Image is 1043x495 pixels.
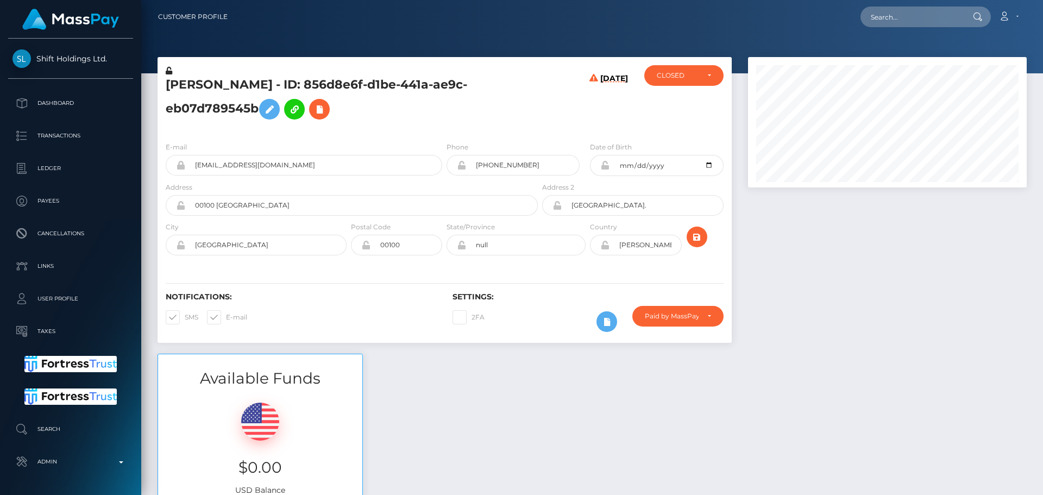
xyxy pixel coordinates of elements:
[447,142,468,152] label: Phone
[8,285,133,312] a: User Profile
[453,310,485,324] label: 2FA
[12,225,129,242] p: Cancellations
[8,253,133,280] a: Links
[166,142,187,152] label: E-mail
[600,74,628,129] h6: [DATE]
[166,222,179,232] label: City
[24,389,117,405] img: Fortress Trust
[8,54,133,64] span: Shift Holdings Ltd.
[590,222,617,232] label: Country
[8,416,133,443] a: Search
[166,292,436,302] h6: Notifications:
[8,220,133,247] a: Cancellations
[12,291,129,307] p: User Profile
[447,222,495,232] label: State/Province
[8,318,133,345] a: Taxes
[166,183,192,192] label: Address
[12,160,129,177] p: Ledger
[12,421,129,437] p: Search
[8,448,133,475] a: Admin
[166,77,532,125] h5: [PERSON_NAME] - ID: 856d8e6f-d1be-441a-ae9c-eb07d789545b
[644,65,724,86] button: CLOSED
[8,187,133,215] a: Payees
[590,142,632,152] label: Date of Birth
[22,9,119,30] img: MassPay Logo
[542,183,574,192] label: Address 2
[8,90,133,117] a: Dashboard
[657,71,699,80] div: CLOSED
[645,312,699,321] div: Paid by MassPay
[8,155,133,182] a: Ledger
[166,457,354,478] h3: $0.00
[12,258,129,274] p: Links
[632,306,724,327] button: Paid by MassPay
[351,222,391,232] label: Postal Code
[207,310,247,324] label: E-mail
[158,5,228,28] a: Customer Profile
[158,368,362,389] h3: Available Funds
[24,356,117,372] img: Fortress Trust
[12,95,129,111] p: Dashboard
[860,7,963,27] input: Search...
[12,49,31,68] img: Shift Holdings Ltd.
[12,128,129,144] p: Transactions
[8,122,133,149] a: Transactions
[12,454,129,470] p: Admin
[453,292,723,302] h6: Settings:
[241,403,279,441] img: USD.png
[12,323,129,340] p: Taxes
[166,310,198,324] label: SMS
[12,193,129,209] p: Payees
